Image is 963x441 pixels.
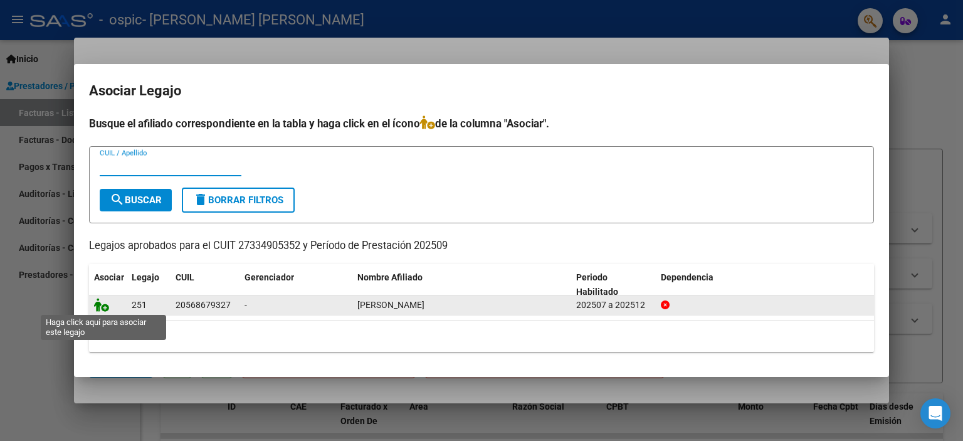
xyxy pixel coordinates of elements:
datatable-header-cell: Periodo Habilitado [571,264,656,306]
datatable-header-cell: Dependencia [656,264,875,306]
span: Borrar Filtros [193,194,283,206]
span: 251 [132,300,147,310]
datatable-header-cell: Nombre Afiliado [352,264,571,306]
span: Buscar [110,194,162,206]
span: - [245,300,247,310]
datatable-header-cell: Gerenciador [239,264,352,306]
mat-icon: search [110,192,125,207]
span: Dependencia [661,272,713,282]
datatable-header-cell: Legajo [127,264,171,306]
span: Periodo Habilitado [576,272,618,297]
mat-icon: delete [193,192,208,207]
span: Gerenciador [245,272,294,282]
div: 202507 a 202512 [576,298,651,312]
span: Legajo [132,272,159,282]
h2: Asociar Legajo [89,79,874,103]
p: Legajos aprobados para el CUIT 27334905352 y Período de Prestación 202509 [89,238,874,254]
span: CUIL [176,272,194,282]
span: Asociar [94,272,124,282]
datatable-header-cell: Asociar [89,264,127,306]
button: Buscar [100,189,172,211]
div: Open Intercom Messenger [920,398,950,428]
div: 1 registros [89,321,874,352]
span: ROMERO SANTINO [357,300,424,310]
button: Borrar Filtros [182,188,295,213]
h4: Busque el afiliado correspondiente en la tabla y haga click en el ícono de la columna "Asociar". [89,115,874,132]
span: Nombre Afiliado [357,272,423,282]
div: 20568679327 [176,298,231,312]
datatable-header-cell: CUIL [171,264,239,306]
